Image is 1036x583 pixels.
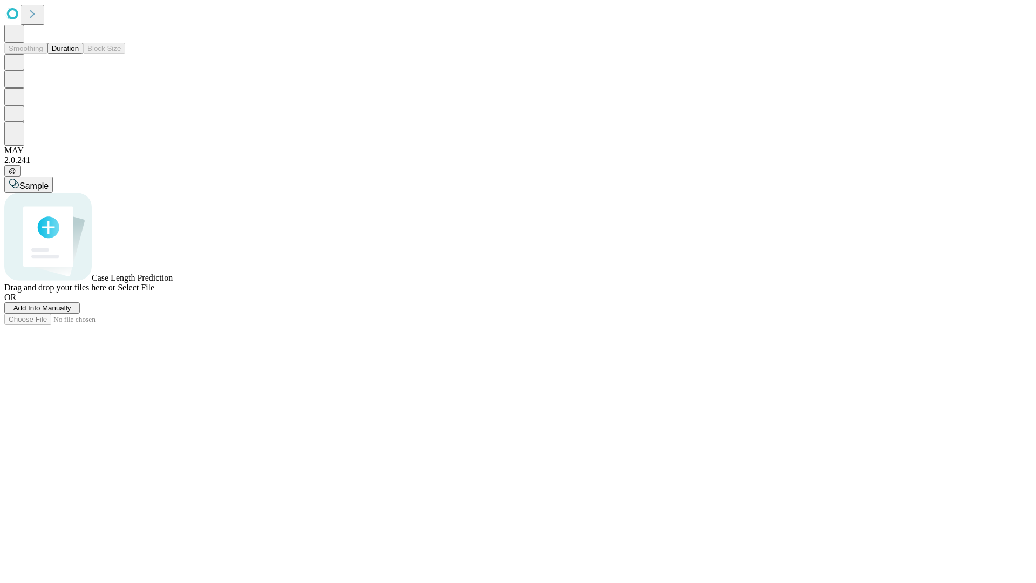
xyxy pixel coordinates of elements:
[13,304,71,312] span: Add Info Manually
[4,177,53,193] button: Sample
[4,43,47,54] button: Smoothing
[4,302,80,314] button: Add Info Manually
[4,155,1032,165] div: 2.0.241
[118,283,154,292] span: Select File
[47,43,83,54] button: Duration
[4,165,21,177] button: @
[92,273,173,282] span: Case Length Prediction
[83,43,125,54] button: Block Size
[19,181,49,191] span: Sample
[4,293,16,302] span: OR
[9,167,16,175] span: @
[4,283,115,292] span: Drag and drop your files here or
[4,146,1032,155] div: MAY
